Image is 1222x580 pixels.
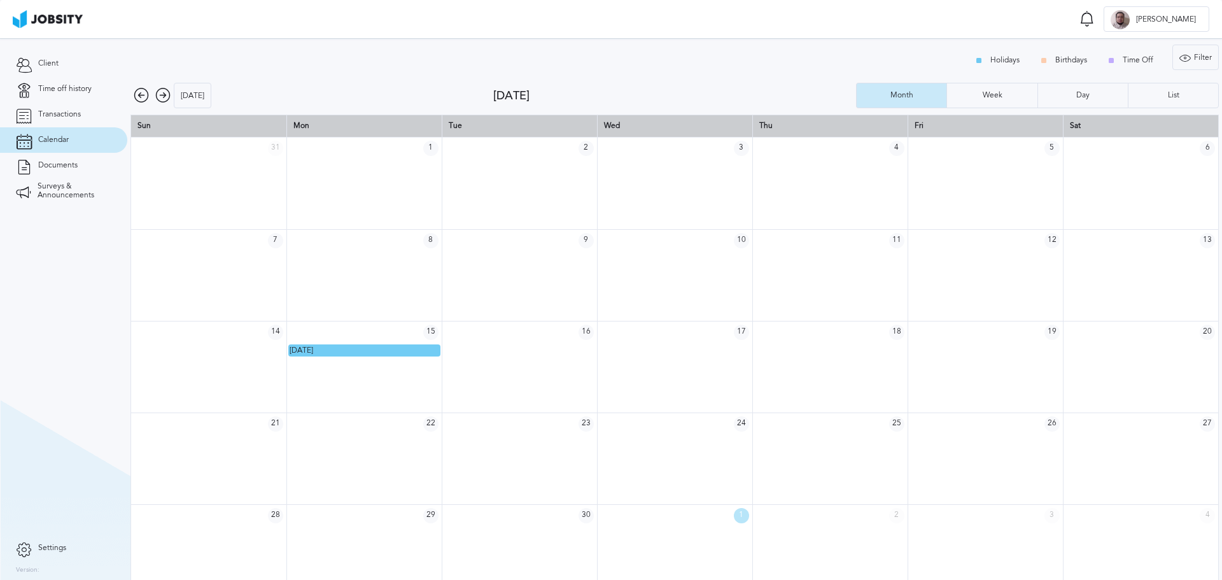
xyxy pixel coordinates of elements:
[13,10,83,28] img: ab4bad089aa723f57921c736e9817d99.png
[293,121,309,130] span: Mon
[137,121,151,130] span: Sun
[579,508,594,523] span: 30
[268,416,283,432] span: 21
[1128,83,1219,108] button: List
[884,91,920,100] div: Month
[38,136,69,145] span: Calendar
[889,233,904,248] span: 11
[856,83,946,108] button: Month
[268,325,283,340] span: 14
[1044,141,1060,156] span: 5
[1111,10,1130,29] div: J
[1200,325,1215,340] span: 20
[946,83,1037,108] button: Week
[1200,141,1215,156] span: 6
[38,161,78,170] span: Documents
[734,416,749,432] span: 24
[423,416,439,432] span: 22
[449,121,462,130] span: Tue
[889,141,904,156] span: 4
[889,325,904,340] span: 18
[1130,15,1202,24] span: [PERSON_NAME]
[1044,508,1060,523] span: 3
[915,121,924,130] span: Fri
[1200,508,1215,523] span: 4
[1200,233,1215,248] span: 13
[174,83,211,109] div: [DATE]
[1172,45,1219,70] button: Filter
[493,89,856,103] div: [DATE]
[734,141,749,156] span: 3
[734,325,749,340] span: 17
[1070,121,1081,130] span: Sat
[976,91,1009,100] div: Week
[268,508,283,523] span: 28
[423,325,439,340] span: 15
[579,416,594,432] span: 23
[38,85,92,94] span: Time off history
[734,508,749,523] span: 1
[1070,91,1096,100] div: Day
[290,346,313,355] span: [DATE]
[579,233,594,248] span: 9
[38,59,59,68] span: Client
[38,110,81,119] span: Transactions
[1037,83,1128,108] button: Day
[268,141,283,156] span: 31
[579,141,594,156] span: 2
[579,325,594,340] span: 16
[38,544,66,553] span: Settings
[1044,325,1060,340] span: 19
[423,508,439,523] span: 29
[1173,45,1218,71] div: Filter
[604,121,620,130] span: Wed
[38,182,111,200] span: Surveys & Announcements
[1104,6,1209,32] button: J[PERSON_NAME]
[423,141,439,156] span: 1
[423,233,439,248] span: 8
[889,508,904,523] span: 2
[268,233,283,248] span: 7
[1044,416,1060,432] span: 26
[174,83,211,108] button: [DATE]
[1200,416,1215,432] span: 27
[16,567,39,574] label: Version:
[1044,233,1060,248] span: 12
[1162,91,1186,100] div: List
[889,416,904,432] span: 25
[759,121,773,130] span: Thu
[734,233,749,248] span: 10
